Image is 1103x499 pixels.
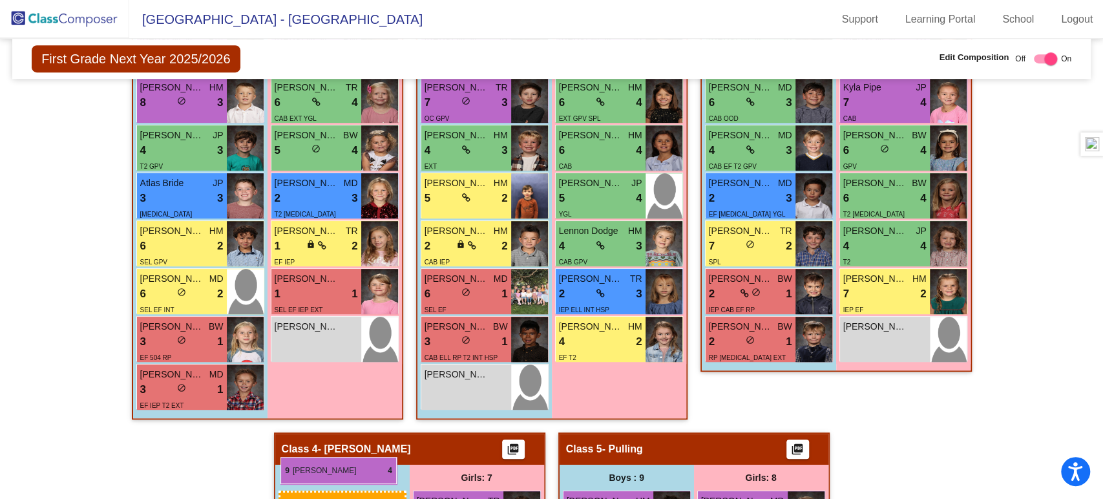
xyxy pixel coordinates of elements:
span: TR [346,224,358,238]
span: BW [912,129,927,142]
span: [PERSON_NAME] [275,320,339,334]
span: IEP EF [843,306,864,313]
span: 3 [786,142,792,159]
span: [PERSON_NAME] [843,176,908,190]
span: 6 [559,142,565,159]
span: HM [494,224,508,238]
span: 2 [709,334,715,350]
span: EXT GPV SPL [559,115,601,122]
span: BW [777,320,792,334]
span: TR [346,81,358,94]
span: Lennon Dodge [559,224,624,238]
span: [PERSON_NAME] [275,176,339,190]
span: BW [777,272,792,286]
span: 2 [786,238,792,255]
span: 4 [352,142,357,159]
span: YGL [559,211,572,218]
span: do_not_disturb_alt [177,288,186,297]
span: Atlas Bride [140,176,205,190]
span: TR [630,272,642,286]
span: EF IEP [275,259,295,266]
span: [PERSON_NAME] [559,81,624,94]
span: 7 [425,94,430,111]
span: [PERSON_NAME] [709,224,773,238]
span: BW [343,129,358,142]
span: Off [1015,53,1025,65]
span: 2 [559,286,565,303]
span: [PERSON_NAME] [140,272,205,286]
span: Kyla Pipe [843,81,908,94]
span: TR [496,81,508,94]
span: [PERSON_NAME] [559,176,624,190]
span: do_not_disturb_alt [746,240,755,249]
span: 3 [501,94,507,111]
span: 2 [501,238,507,255]
span: TR [780,224,792,238]
span: [PERSON_NAME] [709,320,773,334]
span: EXT [425,163,437,170]
span: OC GPV [425,115,450,122]
span: RP [MEDICAL_DATA] EXT [709,354,786,361]
span: 4 [425,142,430,159]
span: 3 [217,142,223,159]
span: HM [494,129,508,142]
span: - Pulling [602,443,643,456]
div: Boys : 9 [275,465,410,491]
span: EF 504 RP [MEDICAL_DATA] EXT GPV [140,354,222,375]
span: [PERSON_NAME] [140,129,205,142]
span: [PERSON_NAME] [425,176,489,190]
span: 6 [843,142,849,159]
span: 4 [559,334,565,350]
span: 2 [217,286,223,303]
span: HM [628,129,642,142]
span: First Grade Next Year 2025/2026 [32,45,240,72]
span: [PERSON_NAME] [559,320,624,334]
span: [PERSON_NAME] [425,129,489,142]
span: JP [631,176,642,190]
span: 2 [352,238,357,255]
span: HM [209,81,224,94]
span: 6 [275,94,280,111]
span: HM [494,176,508,190]
span: do_not_disturb_alt [746,335,755,345]
span: 6 [140,238,146,255]
span: 7 [843,94,849,111]
span: do_not_disturb_alt [461,335,470,345]
span: SEL GPV [140,259,167,266]
span: 2 [217,238,223,255]
span: 7 [843,286,849,303]
span: MD [209,272,224,286]
span: 6 [140,286,146,303]
span: [PERSON_NAME] [275,224,339,238]
span: CAB ELL RP T2 INT HSP [425,354,498,361]
span: 3 [352,190,357,207]
span: T2 GPV [140,163,163,170]
span: 2 [636,334,642,350]
span: MD [344,176,358,190]
span: 2 [501,190,507,207]
span: EF T2 [559,354,576,361]
span: 1 [501,286,507,303]
span: MD [778,129,792,142]
span: MD [778,81,792,94]
span: IEP ELL INT HSP [559,306,609,313]
span: HM [628,81,642,94]
span: IEP CAB EF RP [MEDICAL_DATA] EXT [709,306,775,327]
span: JP [213,176,223,190]
span: [PERSON_NAME] [140,224,205,238]
span: Class 4 [282,443,318,456]
span: 6 [709,94,715,111]
span: 6 [843,190,849,207]
span: SPL [709,259,721,266]
span: 1 [217,334,223,350]
span: T2 [MEDICAL_DATA] [843,211,905,218]
span: 4 [709,142,715,159]
span: Class 5 [566,443,602,456]
span: [PERSON_NAME] [843,224,908,238]
span: 3 [140,190,146,207]
span: HM [912,272,927,286]
span: BW [209,320,224,334]
span: [PERSON_NAME] [709,129,773,142]
span: [PERSON_NAME] [559,272,624,286]
span: 2 [709,190,715,207]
